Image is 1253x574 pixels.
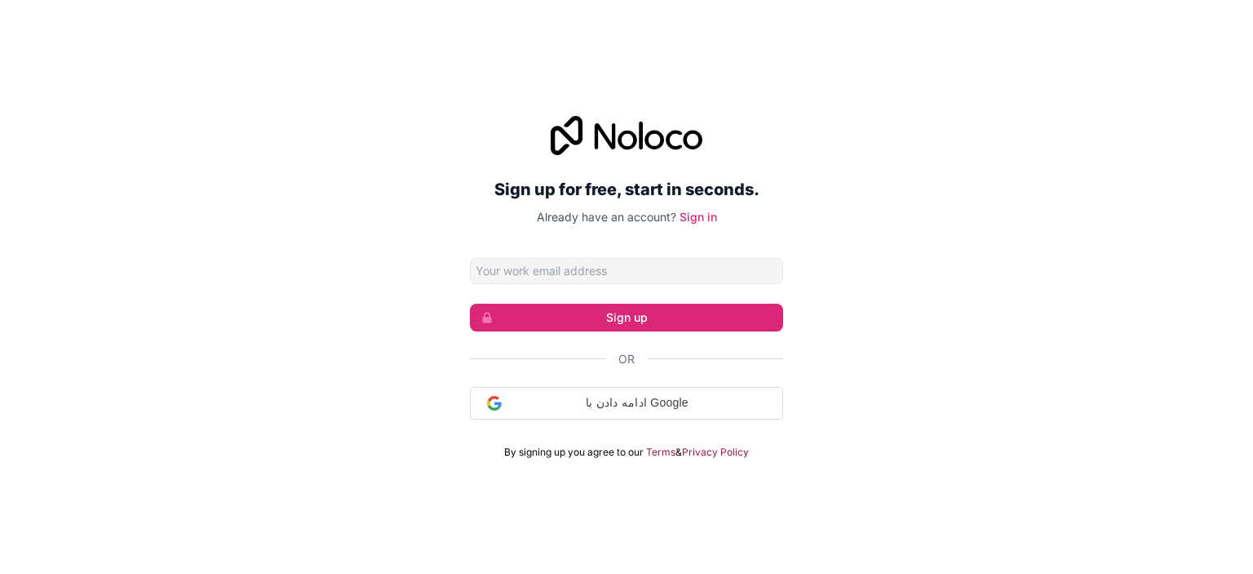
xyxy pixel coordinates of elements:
[470,175,783,204] h2: Sign up for free, start in seconds.
[470,304,783,331] button: Sign up
[537,210,676,224] span: Already have an account?
[502,394,773,412] span: ادامه دادن با Google
[675,446,682,459] span: &
[470,258,783,284] input: Email address
[646,446,675,459] a: Terms
[504,446,644,459] span: By signing up you agree to our
[682,446,749,459] a: Privacy Policy
[470,387,783,420] div: ادامه دادن با Google
[680,210,717,224] a: Sign in
[618,351,635,367] span: Or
